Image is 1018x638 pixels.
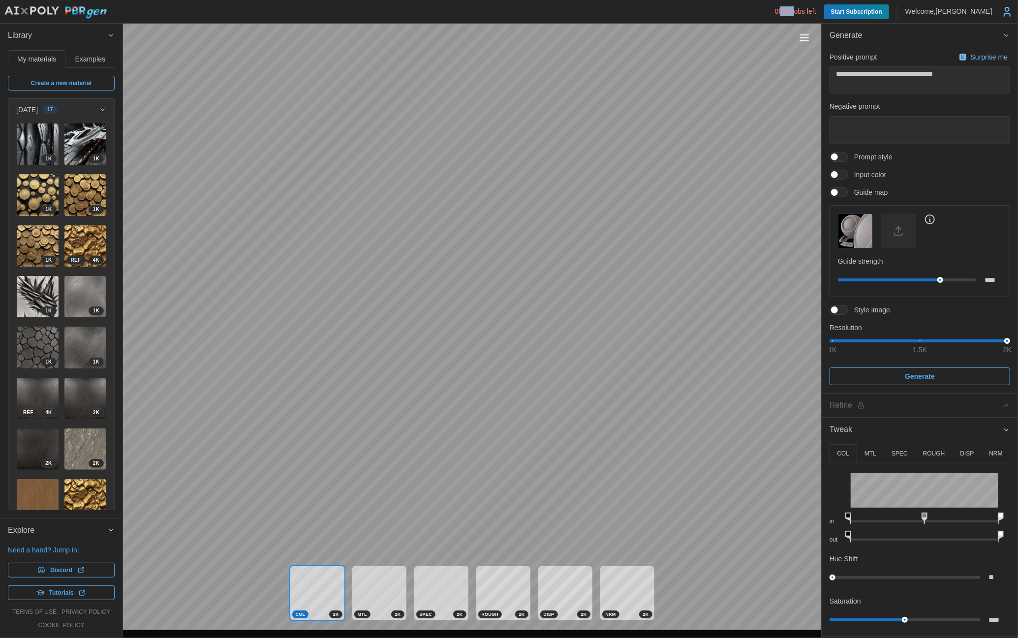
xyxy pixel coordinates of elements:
span: Guide map [848,187,888,197]
p: Saturation [830,596,861,606]
span: Examples [75,56,105,62]
button: Generate [830,367,1010,385]
img: Mv8dwgHsfMeNaaImMSgW [64,327,106,368]
p: SPEC [892,450,908,458]
span: 1 K [45,307,52,315]
p: Negative prompt [830,101,1010,111]
p: out [830,536,843,544]
a: w5kdjx7HZOk5hzVpsct72K [64,428,107,471]
p: Hue Shift [830,554,858,564]
img: kp7rYhspBLhYeF39F5wR [64,225,106,267]
a: SqiU7w9Ih9F3fAPdlgkl1K [16,225,59,268]
button: Toggle viewport controls [798,31,811,45]
p: NRM [989,450,1002,458]
span: 2 K [457,611,463,618]
span: 2 K [93,409,99,417]
span: Prompt style [848,152,893,162]
span: 2 K [395,611,401,618]
p: Welcome, [PERSON_NAME] [905,6,992,16]
img: 0lfoTRNIt0ifR2zH54Pu [17,123,59,165]
span: Library [8,24,107,48]
span: 1 K [45,155,52,163]
img: w5kdjx7HZOk5hzVpsct7 [64,428,106,470]
img: ucaDHJ98oAhGisELn94r [17,428,59,470]
a: lBYwmoTYUhJ1fb0NyHTb1K [16,174,59,216]
a: cookie policy [38,621,84,630]
span: Start Subscription [831,4,882,19]
a: Create a new material [8,76,115,91]
img: lBYwmoTYUhJ1fb0NyHTb [17,174,59,216]
a: LKrRF4O1a31gutn0MRm01K [64,174,107,216]
span: Generate [830,24,1003,48]
span: Tweak [830,418,1003,442]
span: Create a new material [31,76,92,90]
a: Discord [8,563,115,577]
span: Tutorials [49,586,74,600]
p: Surprise me [971,52,1010,62]
a: 2ccwIZB9kAKZ47RF4reE1K [16,326,59,369]
div: Tweak [822,442,1018,637]
img: fSr7WTz9T8KJEOiCMTe5 [17,378,59,420]
span: NRM [606,611,616,618]
p: Resolution [830,323,1010,333]
img: gmYzfGfP44vFe0hH4ZsE [17,276,59,318]
img: Fg43eAhiSsdeNL5sMTQ4 [17,479,59,521]
p: [DATE] [16,105,38,115]
button: Guide map [838,213,873,248]
span: REF [71,256,81,264]
span: 1 K [45,256,52,264]
span: COL [296,611,306,618]
img: 2ccwIZB9kAKZ47RF4reE [17,327,59,368]
a: terms of use [12,608,57,616]
img: cXBS8o5oOlkdX8cAiLFR [64,123,106,165]
span: Generate [905,368,935,385]
p: in [830,517,843,526]
button: Generate [822,24,1018,48]
span: Input color [848,170,886,180]
button: Surprise me [956,50,1010,64]
span: 2 K [93,459,99,467]
span: Explore [8,518,107,543]
p: Guide strength [838,256,1002,266]
a: gmYzfGfP44vFe0hH4ZsE1K [16,275,59,318]
a: cXBS8o5oOlkdX8cAiLFR1K [64,123,107,166]
span: 1 K [93,307,99,315]
span: 17 [47,106,53,114]
p: Need a hand? Jump in: [8,545,115,555]
span: MTL [358,611,367,618]
span: 1 K [93,206,99,213]
img: LKrRF4O1a31gutn0MRm0 [64,174,106,216]
div: Generate [822,48,1018,393]
button: [DATE]17 [8,99,114,121]
p: DISP [960,450,974,458]
img: AIxPoly PBRgen [4,6,107,19]
img: Guide map [838,214,872,248]
span: 1 K [45,206,52,213]
span: Discord [50,563,72,577]
span: 2 K [581,611,586,618]
p: MTL [864,450,876,458]
div: [DATE]17 [8,121,114,583]
span: Style image [848,305,890,315]
button: Tweak [822,418,1018,442]
span: 2 K [45,459,52,467]
p: ROUGH [923,450,945,458]
img: SqiU7w9Ih9F3fAPdlgkl [17,225,59,267]
p: 0 free jobs left [775,6,816,16]
a: K5UWVx0bDSUbc2bVFWx02K [64,377,107,420]
span: 1 K [93,155,99,163]
span: 4 K [45,409,52,417]
span: REF [23,409,33,417]
button: Refine [822,394,1018,418]
span: 1 K [93,358,99,366]
a: Mv8dwgHsfMeNaaImMSgW1K [64,326,107,369]
span: 2 K [519,611,524,618]
p: COL [837,450,849,458]
span: 2 K [643,611,648,618]
span: My materials [17,56,56,62]
span: 2 K [333,611,339,618]
img: 7FvSgwgLfZ5UIwtWVfzN [64,276,106,318]
span: SPEC [420,611,432,618]
div: Refine [830,399,1003,412]
span: 1 K [45,358,52,366]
